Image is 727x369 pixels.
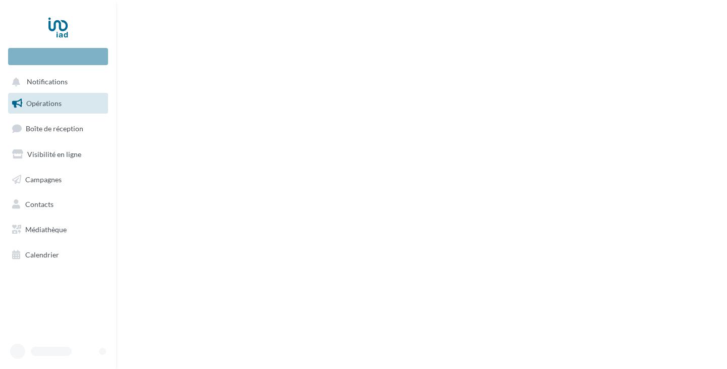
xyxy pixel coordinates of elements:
[6,144,110,165] a: Visibilité en ligne
[27,150,81,159] span: Visibilité en ligne
[25,225,67,234] span: Médiathèque
[6,194,110,215] a: Contacts
[6,244,110,266] a: Calendrier
[6,219,110,240] a: Médiathèque
[6,93,110,114] a: Opérations
[8,48,108,65] div: Nouvelle campagne
[26,99,62,108] span: Opérations
[6,118,110,139] a: Boîte de réception
[26,124,83,133] span: Boîte de réception
[6,169,110,190] a: Campagnes
[25,175,62,183] span: Campagnes
[25,200,54,208] span: Contacts
[27,78,68,86] span: Notifications
[25,250,59,259] span: Calendrier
